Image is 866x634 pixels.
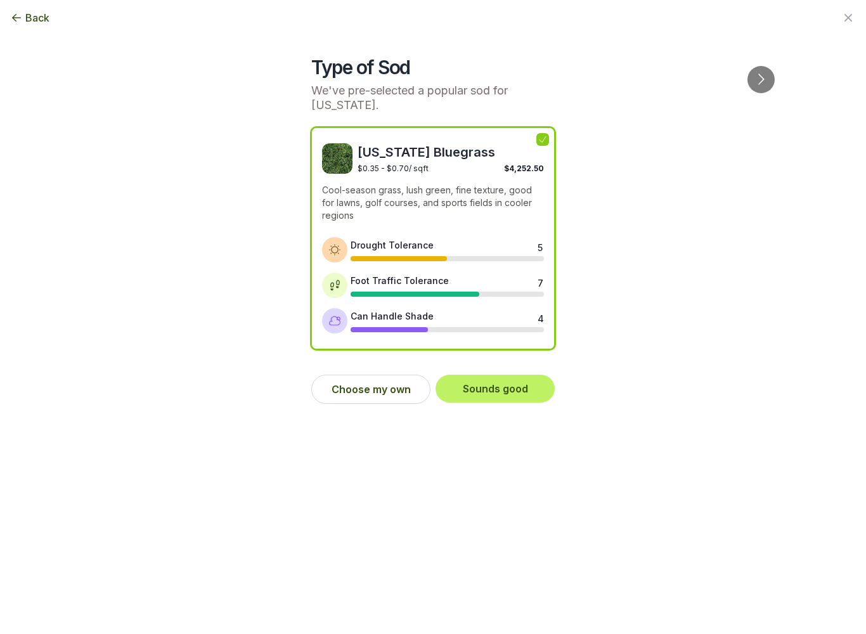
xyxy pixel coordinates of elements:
[538,241,543,251] div: 5
[358,143,544,161] span: [US_STATE] Bluegrass
[538,276,543,287] div: 7
[436,375,555,403] button: Sounds good
[328,314,341,327] img: Shade tolerance icon
[351,309,434,323] div: Can Handle Shade
[25,10,49,25] span: Back
[358,164,429,173] span: $0.35 - $0.70 / sqft
[322,143,352,174] img: Kentucky Bluegrass sod image
[311,84,555,112] p: We've pre-selected a popular sod for [US_STATE].
[538,312,543,322] div: 4
[311,56,555,79] h2: Type of Sod
[351,238,434,252] div: Drought Tolerance
[322,184,544,222] p: Cool-season grass, lush green, fine texture, good for lawns, golf courses, and sports fields in c...
[10,10,49,25] button: Back
[747,66,775,93] button: Go to next slide
[311,375,430,404] button: Choose my own
[328,279,341,292] img: Foot traffic tolerance icon
[328,243,341,256] img: Drought tolerance icon
[351,274,449,287] div: Foot Traffic Tolerance
[504,164,544,173] span: $4,252.50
